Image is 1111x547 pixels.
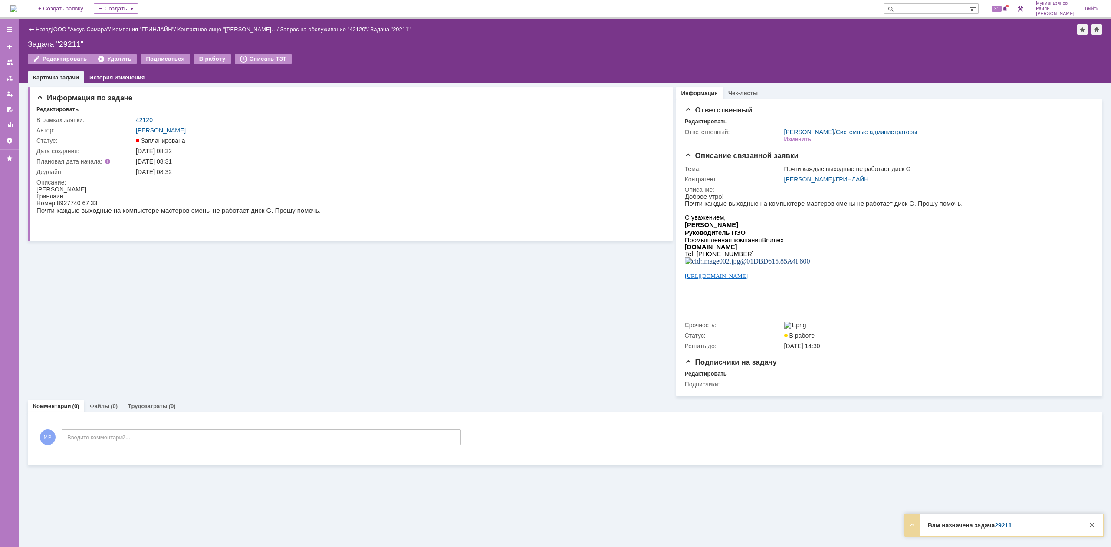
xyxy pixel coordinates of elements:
div: Статус: [685,332,782,339]
div: [DATE] 08:32 [136,168,657,175]
span: Информация по задаче [36,94,132,102]
div: / [784,129,917,135]
div: Статус: [36,137,134,144]
a: 42120 [136,116,153,123]
a: Системные администраторы [836,129,917,135]
div: Редактировать [36,106,79,113]
a: ООО "Аксус-Самара" [53,26,109,33]
a: Комментарии [33,403,71,409]
a: Настройки [3,134,16,148]
a: Перейти в интерфейс администратора [1015,3,1026,14]
div: Задача "29211" [28,40,1102,49]
div: / [177,26,280,33]
div: Описание: [36,179,659,186]
div: Закрыть [1087,520,1097,530]
div: Развернуть [907,520,917,530]
div: Создать [94,3,138,14]
a: Заявки на командах [3,56,16,69]
span: [PERSON_NAME] [1036,11,1075,16]
a: Создать заявку [3,40,16,54]
div: В рамках заявки: [36,116,134,123]
span: Мукминьзянов [1036,1,1075,6]
div: Контрагент: [685,176,782,183]
a: Отчеты [3,118,16,132]
span: Подписчики на задачу [685,358,777,366]
div: Дата создания: [36,148,134,155]
a: Карточка задачи [33,74,79,81]
a: [PERSON_NAME] [784,129,834,135]
a: 29211 [995,522,1012,529]
div: Задача "29211" [370,26,411,33]
div: Сделать домашней страницей [1091,24,1102,35]
span: Расширенный поиск [970,4,978,12]
div: Ответственный: [685,129,782,135]
div: / [784,176,1088,183]
span: МР [40,429,56,445]
span: : [PHONE_NUMBER] [8,57,69,64]
a: История изменения [89,74,145,81]
div: Редактировать [685,370,727,377]
div: Добавить в избранное [1077,24,1088,35]
div: Изменить [784,136,812,143]
span: В работе [784,332,815,339]
div: Редактировать [685,118,727,125]
div: Дедлайн: [36,168,134,175]
div: / [53,26,112,33]
div: [DATE] 08:32 [136,148,657,155]
div: (0) [72,403,79,409]
span: Раиль [1036,6,1075,11]
a: Компания "ГРИНЛАЙН" [112,26,174,33]
div: Описание: [685,186,1090,193]
a: Трудозатраты [128,403,168,409]
div: [DATE] 08:31 [136,158,657,165]
div: Плановая дата начала: [36,158,124,165]
div: Решить до: [685,343,782,349]
a: Чек-листы [728,90,758,96]
span: Описание связанной заявки [685,152,799,160]
a: Назад [36,26,52,33]
a: [PERSON_NAME] [136,127,186,134]
a: Контактное лицо "[PERSON_NAME]… [177,26,277,33]
a: Заявки в моей ответственности [3,71,16,85]
div: Почти каждые выходные не работает диск G [784,165,1088,172]
span: [DATE] 14:30 [784,343,820,349]
span: Brumex [77,43,99,50]
div: / [280,26,370,33]
div: Срочность: [685,322,782,329]
a: [PERSON_NAME] [784,176,834,183]
a: Файлы [89,403,109,409]
div: | [52,26,53,32]
span: 31 [992,6,1002,12]
span: Запланирована [136,137,185,144]
span: Ответственный [685,106,753,114]
div: Подписчики: [685,381,782,388]
div: Автор: [36,127,134,134]
a: Запрос на обслуживание "42120" [280,26,367,33]
a: Информация [681,90,718,96]
a: Мои согласования [3,102,16,116]
img: logo [10,5,17,12]
div: (0) [169,403,176,409]
div: / [112,26,177,33]
img: 1.png [784,322,806,329]
a: Мои заявки [3,87,16,101]
div: (0) [111,403,118,409]
strong: Вам назначена задача [928,522,1012,529]
a: ГРИНЛАЙН [836,176,869,183]
a: Перейти на домашнюю страницу [10,5,17,12]
div: Тема: [685,165,782,172]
